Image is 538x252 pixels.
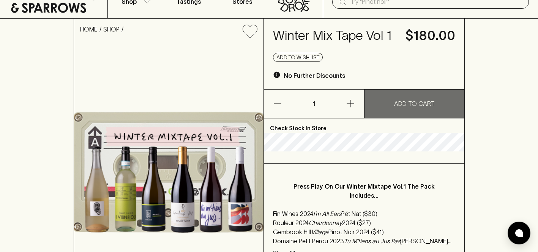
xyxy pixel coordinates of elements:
[405,28,455,44] h4: $180.00
[309,219,342,226] em: Chardonnay
[273,28,396,44] h4: Winter Mix Tape Vol 1
[264,118,464,133] p: Check Stock In Store
[311,228,328,235] em: Village
[288,182,440,200] p: Press Play On Our Winter Mixtape Vol.1 The Pack Includes...
[273,53,323,62] button: Add to wishlist
[305,90,323,118] p: 1
[80,26,98,33] a: HOME
[394,99,435,108] p: ADD TO CART
[284,71,345,80] p: No Further Discounts
[364,90,464,118] button: ADD TO CART
[273,218,455,227] li: Rouleur 2024 2024 ($27)
[344,238,400,244] em: Tu M'tiens au Jus Pas
[273,209,455,218] li: Fin Wines 2024 Pét Nat ($30)
[515,229,523,237] img: bubble-icon
[240,22,260,41] button: Add to wishlist
[273,227,455,236] li: Gembrook Hill Pinot Noir 2024 ($41)
[313,210,341,217] em: I’m All Ears
[273,236,455,246] li: Domaine Petit Perou 2023 [PERSON_NAME] ($37)
[103,26,120,33] a: SHOP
